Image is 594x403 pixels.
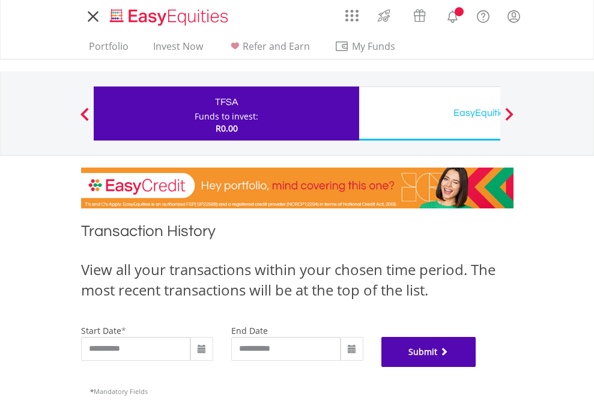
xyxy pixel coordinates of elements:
[105,3,233,27] a: Home page
[437,3,468,27] a: Notifications
[81,259,514,301] div: View all your transactions within your chosen time period. The most recent transactions will be a...
[73,114,97,126] button: Previous
[195,111,258,123] div: Funds to invest:
[402,3,437,25] a: Vouchers
[338,3,366,22] a: AppsGrid
[81,168,514,208] img: EasyCredit Promotion Banner
[499,3,529,29] a: My Profile
[335,38,413,54] span: My Funds
[374,6,394,25] img: thrive-v2.svg
[243,40,310,53] span: Refer and Earn
[108,7,233,27] img: EasyEquities_Logo.png
[381,337,476,367] button: Submit
[101,94,352,111] div: TFSA
[223,40,315,59] a: Refer and Earn
[497,114,521,126] button: Next
[90,387,148,396] span: Mandatory Fields
[345,9,359,22] img: grid-menu-icon.svg
[468,3,499,27] a: FAQ's and Support
[148,40,208,59] a: Invest Now
[231,325,268,336] label: end date
[81,220,514,247] h1: Transaction History
[216,123,238,134] span: R0.00
[410,6,429,25] img: vouchers-v2.svg
[84,40,133,59] a: Portfolio
[81,325,121,336] label: start date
